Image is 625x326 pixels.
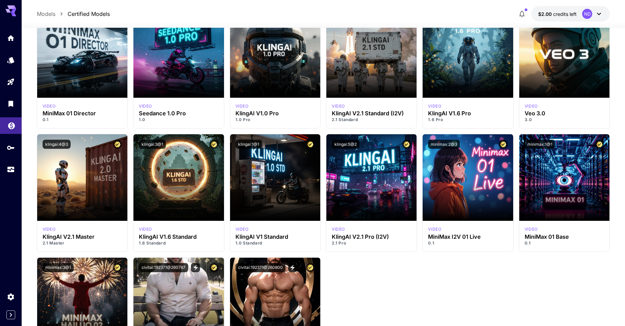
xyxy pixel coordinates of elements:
h3: KlingAI V2.1 Pro (I2V) [332,234,411,240]
p: video [332,226,345,232]
a: Models [37,10,55,18]
p: 3.0 [525,117,604,123]
div: klingai_2_1_pro [332,226,345,232]
button: Certified Model – Vetted for best performance and includes a commercial license. [209,140,219,149]
span: credits left [553,11,577,17]
button: View trigger words [288,263,297,272]
div: google_veo_3 [525,103,538,109]
p: video [428,226,441,232]
p: 1.0 Pro [235,117,315,123]
button: klingai:5@2 [332,140,359,149]
div: Playground [7,78,15,86]
p: video [332,103,345,109]
button: minimax:3@1 [43,263,74,272]
p: video [235,226,249,232]
button: $2.00ND [531,6,610,22]
nav: breadcrumb [37,10,110,18]
p: 0.1 [525,240,604,246]
div: minimax_01_director [43,103,56,109]
h3: KlingAI V1.6 Standard [139,234,218,240]
div: klingai_1_6_std [139,226,152,232]
h3: MiniMax 01 Director [43,110,122,117]
div: minimax_01_live [428,226,441,232]
h3: KlingAI V1.6 Pro [428,110,507,117]
button: klingai:4@3 [43,140,71,149]
div: ND [582,9,592,19]
p: video [139,103,152,109]
button: klingai:3@1 [139,140,166,149]
p: 1.6 Pro [428,117,507,123]
div: klingai_1_0_std [235,226,249,232]
h3: MiniMax 01 Base [525,234,604,240]
h3: KlingAI V2.1 Master [43,234,122,240]
button: klingai:1@1 [235,140,262,149]
p: 1.6 Standard [139,240,218,246]
button: civitai:192371@260800 [235,263,285,272]
div: Wallet [7,119,16,128]
button: Certified Model – Vetted for best performance and includes a commercial license. [402,140,411,149]
h3: KlingAI V1 Standard [235,234,315,240]
p: 2.1 Master [43,240,122,246]
button: View trigger words [191,263,200,272]
div: klingai_2_1_std [332,103,345,109]
button: Certified Model – Vetted for best performance and includes a commercial license. [306,263,315,272]
div: klingai_2_0_master [43,226,56,232]
div: minimax_01_base [525,226,538,232]
div: Usage [7,165,15,174]
div: API Keys [7,143,15,152]
div: Models [7,54,15,62]
div: klingai_1_0_pro [235,103,249,109]
button: Certified Model – Vetted for best performance and includes a commercial license. [113,140,122,149]
div: Home [7,34,15,42]
p: 0.1 [43,117,122,123]
p: video [235,103,249,109]
p: video [525,226,538,232]
button: Certified Model – Vetted for best performance and includes a commercial license. [595,140,604,149]
p: video [139,226,152,232]
p: 2.1 Standard [332,117,411,123]
button: Certified Model – Vetted for best performance and includes a commercial license. [113,263,122,272]
button: Expand sidebar [6,310,15,319]
div: Library [7,99,15,108]
button: civitai:192371@260787 [139,263,188,272]
h3: KlingAI V1.0 Pro [235,110,315,117]
div: Settings [7,293,15,301]
div: klingai_1_6_pro [428,103,441,109]
button: minimax:1@1 [525,140,555,149]
button: minimax:2@3 [428,140,460,149]
button: Certified Model – Vetted for best performance and includes a commercial license. [209,263,219,272]
button: Certified Model – Vetted for best performance and includes a commercial license. [499,140,508,149]
button: Certified Model – Vetted for best performance and includes a commercial license. [306,140,315,149]
p: 1.0 Standard [235,240,315,246]
p: video [43,103,56,109]
h3: KlingAI V2.1 Standard (I2V) [332,110,411,117]
h3: MiniMax I2V 01 Live [428,234,507,240]
p: 1.0 [139,117,218,123]
p: 0.1 [428,240,507,246]
span: $2.00 [538,11,553,17]
p: video [525,103,538,109]
a: Certified Models [68,10,110,18]
p: video [43,226,56,232]
h3: Seedance 1.0 Pro [139,110,218,117]
h3: Veo 3.0 [525,110,604,117]
p: video [428,103,441,109]
div: $2.00 [538,10,577,18]
div: seedance_1_0_pro [139,103,152,109]
p: 2.1 Pro [332,240,411,246]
